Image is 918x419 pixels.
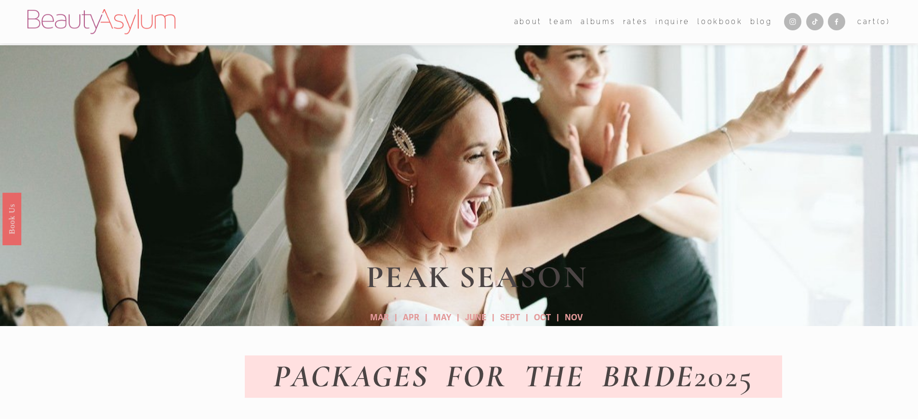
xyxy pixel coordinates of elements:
a: albums [581,14,615,28]
h1: 2025 [245,359,782,393]
span: team [549,15,573,28]
a: Book Us [2,193,21,245]
a: 0 items in cart [857,15,891,28]
a: folder dropdown [549,14,573,28]
a: Facebook [828,13,845,30]
a: Rates [623,14,648,28]
a: Instagram [784,13,801,30]
span: ( ) [877,17,891,26]
a: Lookbook [697,14,743,28]
span: about [514,15,542,28]
a: Inquire [655,14,690,28]
a: TikTok [806,13,824,30]
em: PACKAGES FOR THE BRIDE [273,357,694,395]
a: Blog [750,14,772,28]
span: 0 [880,17,887,26]
strong: PEAK SEASON [366,258,588,296]
strong: MAR | APR | MAY | JUNE | SEPT | OCT | NOV [370,313,583,323]
a: folder dropdown [514,14,542,28]
img: Beauty Asylum | Bridal Hair &amp; Makeup Charlotte &amp; Atlanta [27,9,175,34]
